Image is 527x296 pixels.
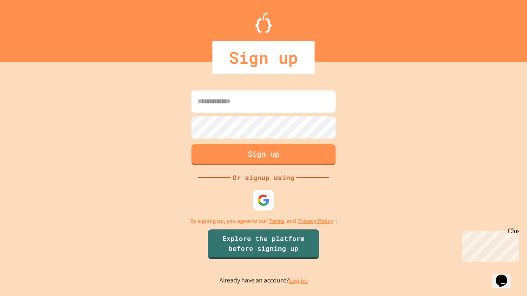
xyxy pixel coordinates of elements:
[492,263,519,288] iframe: chat widget
[3,3,57,52] div: Chat with us now!Close
[219,275,308,286] p: Already have an account?
[255,12,272,33] img: Logo.svg
[269,217,284,225] a: Terms
[289,276,308,285] a: Log in.
[191,144,336,165] button: Sign up
[257,194,270,206] img: google-icon.svg
[231,173,296,183] div: Or signup using
[212,41,315,74] div: Sign up
[190,217,337,225] p: By signing up, you agree to our and .
[208,229,319,259] a: Explore the platform before signing up
[298,217,333,225] a: Privacy Policy
[459,227,519,262] iframe: chat widget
